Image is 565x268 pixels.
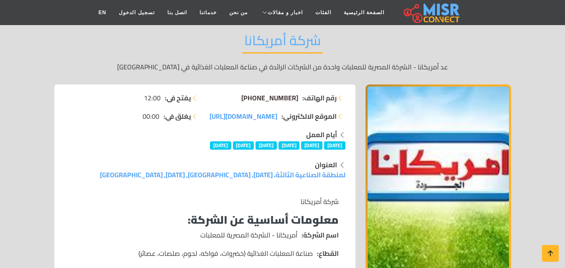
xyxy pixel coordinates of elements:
[143,111,159,121] span: 00:00
[164,111,191,121] strong: يغلق في:
[210,110,277,123] span: [DOMAIN_NAME][URL]
[315,158,337,171] strong: العنوان
[161,5,193,20] a: اتصل بنا
[193,5,223,20] a: خدماتنا
[210,141,231,150] span: [DATE]
[233,141,254,150] span: [DATE]
[71,230,339,240] li: أمريكانا - الشركة المصرية للمعلبات
[317,248,339,258] strong: القطاع:
[71,248,339,258] li: صناعة المعلبات الغذائية (خضروات، فواكه، لحوم، صلصات، عصائر)
[165,93,191,103] strong: يفتح في:
[188,209,339,230] strong: معلومات أساسية عن الشركة:
[71,197,339,207] p: شركة أمريكانا
[301,141,322,150] span: [DATE]
[242,32,323,54] h2: شركة أمريكانا
[241,92,298,104] span: [PHONE_NUMBER]
[210,111,277,121] a: [DOMAIN_NAME][URL]
[404,2,460,23] img: main.misr_connect
[54,62,511,72] p: عد أمريكانا - الشركة المصرية للمعلبات واحدة من الشركات الرائدة في صناعة المعلبات الغذائية في [GEO...
[144,93,161,103] span: 12:00
[302,230,339,240] strong: اسم الشركة:
[281,111,337,121] strong: الموقع الالكتروني:
[223,5,254,20] a: من نحن
[302,93,337,103] strong: رقم الهاتف:
[306,128,337,141] strong: أيام العمل
[100,168,345,181] a: لمنطقة الصناعية الثالثة، [DATE]، [GEOGRAPHIC_DATA], [DATE], [GEOGRAPHIC_DATA]
[309,5,337,20] a: الفئات
[92,5,113,20] a: EN
[256,141,277,150] span: [DATE]
[337,5,391,20] a: الصفحة الرئيسية
[254,5,309,20] a: اخبار و مقالات
[279,141,300,150] span: [DATE]
[112,5,161,20] a: تسجيل الدخول
[324,141,345,150] span: [DATE]
[241,93,298,103] a: [PHONE_NUMBER]
[268,9,303,16] span: اخبار و مقالات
